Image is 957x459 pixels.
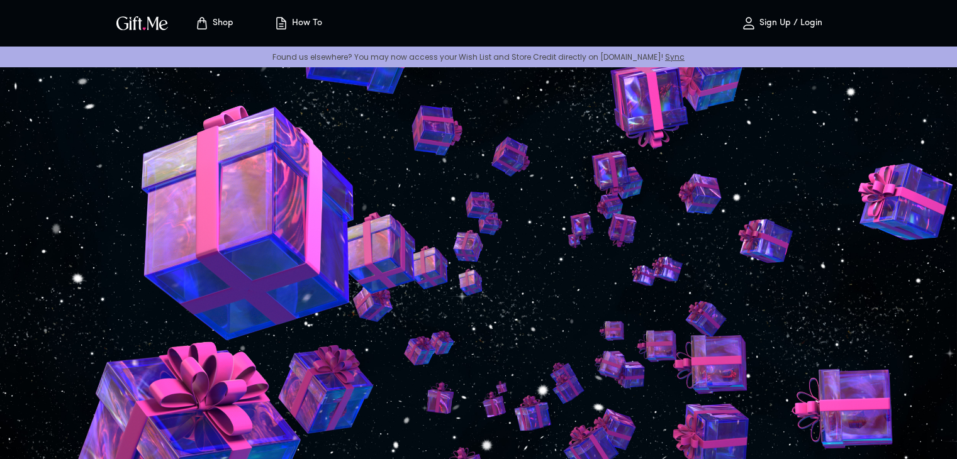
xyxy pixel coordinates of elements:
[289,18,322,29] p: How To
[274,16,289,31] img: how-to.svg
[10,52,947,62] p: Found us elsewhere? You may now access your Wish List and Store Credit directly on [DOMAIN_NAME]!
[756,18,822,29] p: Sign Up / Login
[719,3,845,43] button: Sign Up / Login
[114,14,171,32] img: GiftMe Logo
[264,3,333,43] button: How To
[113,16,172,31] button: GiftMe Logo
[210,18,233,29] p: Shop
[179,3,249,43] button: Store page
[665,52,685,62] a: Sync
